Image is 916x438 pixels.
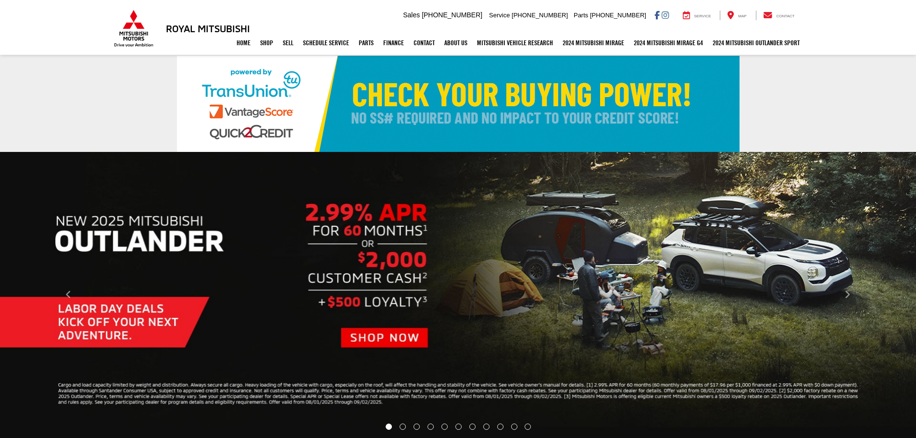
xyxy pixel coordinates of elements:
[441,424,448,430] li: Go to slide number 5.
[354,31,378,55] a: Parts: Opens in a new tab
[469,424,476,430] li: Go to slide number 7.
[756,11,802,20] a: Contact
[439,31,472,55] a: About Us
[112,10,155,47] img: Mitsubishi
[525,424,531,430] li: Go to slide number 11.
[255,31,278,55] a: Shop
[778,171,916,419] button: Click to view next picture.
[400,424,406,430] li: Go to slide number 2.
[298,31,354,55] a: Schedule Service: Opens in a new tab
[511,424,517,430] li: Go to slide number 10.
[177,56,740,152] img: Check Your Buying Power
[629,31,708,55] a: 2024 Mitsubishi Mirage G4
[472,31,558,55] a: Mitsubishi Vehicle Research
[497,424,503,430] li: Go to slide number 9.
[166,23,250,34] h3: Royal Mitsubishi
[232,31,255,55] a: Home
[694,14,711,18] span: Service
[409,31,439,55] a: Contact
[708,31,804,55] a: 2024 Mitsubishi Outlander SPORT
[483,424,489,430] li: Go to slide number 8.
[558,31,629,55] a: 2024 Mitsubishi Mirage
[422,11,482,19] span: [PHONE_NUMBER]
[414,424,420,430] li: Go to slide number 3.
[378,31,409,55] a: Finance
[776,14,794,18] span: Contact
[590,12,646,19] span: [PHONE_NUMBER]
[574,12,588,19] span: Parts
[676,11,718,20] a: Service
[455,424,462,430] li: Go to slide number 6.
[489,12,510,19] span: Service
[720,11,753,20] a: Map
[662,11,669,19] a: Instagram: Click to visit our Instagram page
[403,11,420,19] span: Sales
[512,12,568,19] span: [PHONE_NUMBER]
[386,424,392,430] li: Go to slide number 1.
[278,31,298,55] a: Sell
[654,11,660,19] a: Facebook: Click to visit our Facebook page
[738,14,746,18] span: Map
[427,424,434,430] li: Go to slide number 4.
